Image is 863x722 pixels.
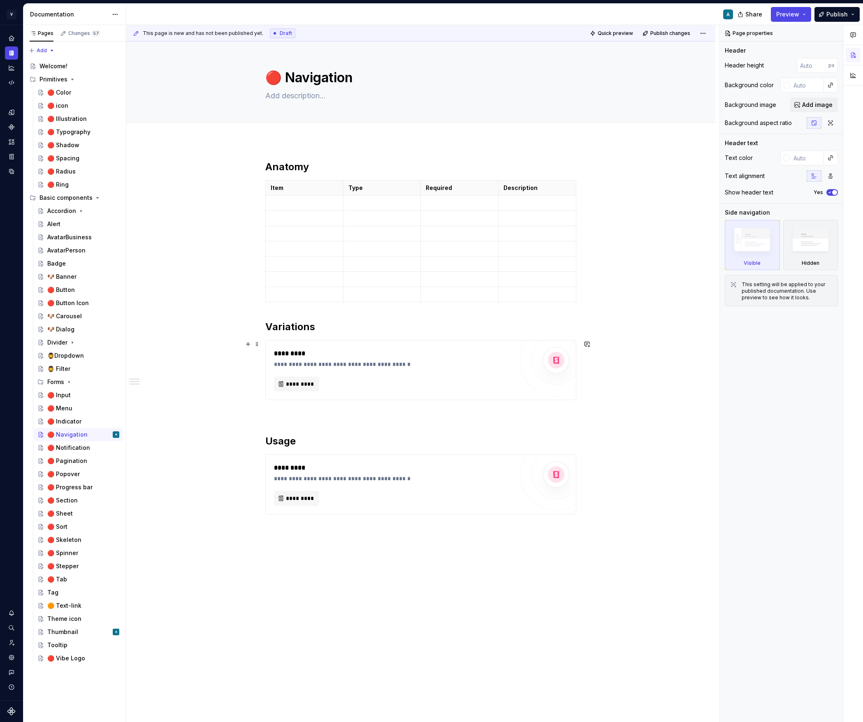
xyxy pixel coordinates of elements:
[5,76,18,89] a: Code automation
[34,560,123,573] a: 🔴 Stepper
[797,58,828,73] input: Auto
[783,220,838,270] div: Hidden
[34,402,123,415] a: 🔴 Menu
[742,281,833,301] div: This setting will be applied to your published documentation. Use preview to see how it looks.
[68,30,100,37] div: Changes
[47,286,75,294] div: 🔴 Button
[47,154,79,162] div: 🔴 Spacing
[47,338,67,347] div: Divider
[39,62,67,70] div: Welcome!
[34,139,123,152] a: 🔴 Shadow
[5,150,18,163] a: Storybook stories
[47,115,87,123] div: 🔴 Illustration
[47,259,66,268] div: Badge
[34,296,123,310] a: 🔴 Button Icon
[725,208,770,217] div: Side navigation
[47,417,81,426] div: 🔴 Indicator
[587,28,637,39] button: Quick preview
[7,707,16,715] a: Supernova Logo
[34,625,123,639] a: ThumbnailA
[47,246,86,255] div: AvatarPerson
[776,10,799,19] span: Preview
[47,496,78,504] div: 🔴 Section
[34,283,123,296] a: 🔴 Button
[47,615,81,623] div: Theme icon
[814,189,823,196] label: Yes
[5,621,18,634] div: Search ⌘K
[39,75,67,83] div: Primitives
[47,352,84,360] div: 🧔‍♂️Dropdown
[5,120,18,134] a: Components
[5,46,18,60] a: Documentation
[47,220,60,228] div: Alert
[47,641,67,649] div: Tooltip
[790,150,824,165] input: Auto
[5,106,18,119] a: Design tokens
[725,188,773,197] div: Show header text
[265,160,576,174] h2: Anatomy
[5,666,18,679] button: Contact support
[725,139,758,147] div: Header text
[771,7,811,22] button: Preview
[47,102,68,110] div: 🔴 icon
[5,165,18,178] div: Data sources
[47,509,73,518] div: 🔴 Sheet
[726,11,730,18] div: A
[47,523,67,531] div: 🔴 Sort
[826,10,848,19] span: Publish
[34,639,123,652] a: Tooltip
[47,457,87,465] div: 🔴 Pagination
[47,378,64,386] div: Forms
[34,428,123,441] a: 🔴 NavigationA
[2,5,21,23] button: V
[47,128,90,136] div: 🔴 Typography
[5,135,18,148] a: Assets
[5,606,18,620] button: Notifications
[790,97,838,112] button: Add image
[47,88,71,97] div: 🔴 Color
[271,184,338,192] p: Item
[47,391,71,399] div: 🔴 Input
[47,654,85,662] div: 🔴 Vibe Logo
[34,257,123,270] a: Badge
[5,651,18,664] a: Settings
[34,152,123,165] a: 🔴 Spacing
[5,636,18,649] a: Invite team
[790,78,824,93] input: Auto
[30,30,53,37] div: Pages
[725,220,780,270] div: Visible
[650,30,690,37] span: Publish changes
[47,299,89,307] div: 🔴 Button Icon
[265,435,576,448] h2: Usage
[143,30,263,37] span: This page is new and has not been published yet.
[264,68,575,88] textarea: 🔴 Navigation
[47,536,81,544] div: 🔴 Skeleton
[503,184,571,192] p: Description
[802,101,833,109] span: Add image
[34,218,123,231] a: Alert
[745,10,762,19] span: Share
[725,119,792,127] div: Background aspect ratio
[34,349,123,362] a: 🧔‍♂️Dropdown
[34,112,123,125] a: 🔴 Illustration
[34,441,123,454] a: 🔴 Notification
[5,32,18,45] a: Home
[115,628,117,636] div: A
[34,375,123,389] div: Forms
[47,444,90,452] div: 🔴 Notification
[30,10,108,19] div: Documentation
[47,588,58,597] div: Tag
[744,260,761,266] div: Visible
[5,61,18,74] a: Analytics
[725,101,776,109] div: Background image
[47,167,76,176] div: 🔴 Radius
[725,81,774,89] div: Background color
